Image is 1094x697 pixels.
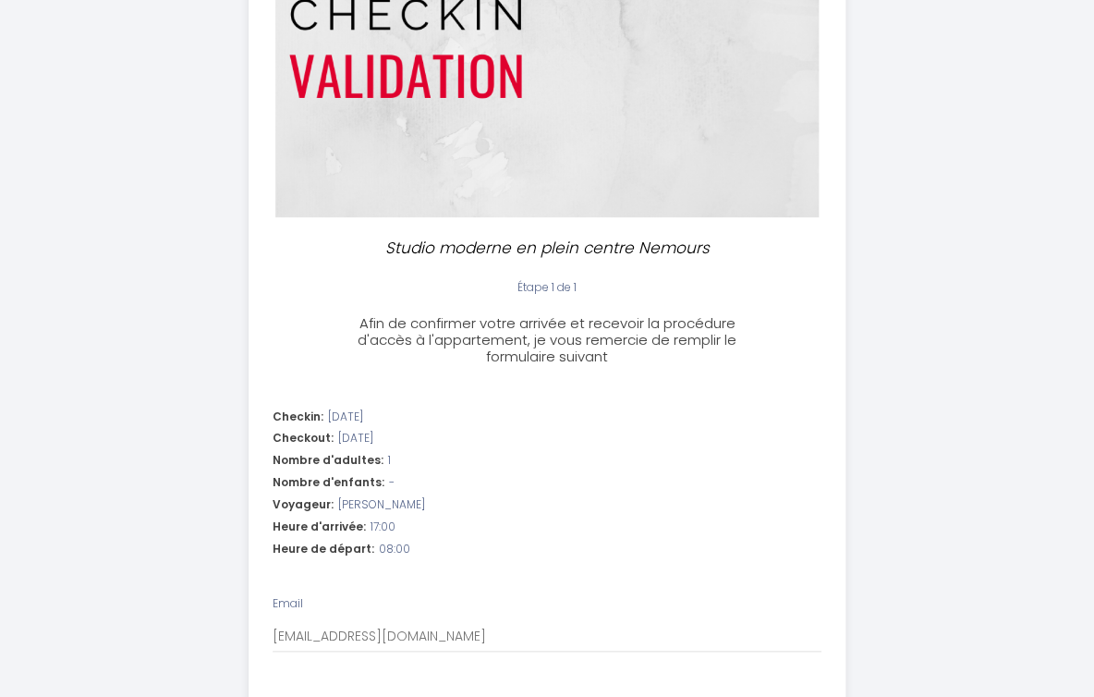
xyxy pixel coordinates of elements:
span: Nombre d'enfants: [273,474,384,492]
span: 1 [388,452,391,470]
span: [DATE] [328,409,363,426]
span: 17:00 [371,519,395,536]
span: [PERSON_NAME] [338,496,425,514]
span: Étape 1 de 1 [517,279,577,295]
span: [DATE] [338,430,373,447]
span: - [389,474,395,492]
span: Heure de départ: [273,541,374,558]
span: Voyageur: [273,496,334,514]
label: Email [273,595,303,613]
span: Checkout: [273,430,334,447]
span: 08:00 [379,541,410,558]
span: Checkin: [273,409,323,426]
span: Nombre d'adultes: [273,452,383,470]
p: Studio moderne en plein centre Nemours [360,236,734,261]
span: Afin de confirmer votre arrivée et recevoir la procédure d'accès à l'appartement, je vous remerci... [358,313,736,366]
span: Heure d'arrivée: [273,519,366,536]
